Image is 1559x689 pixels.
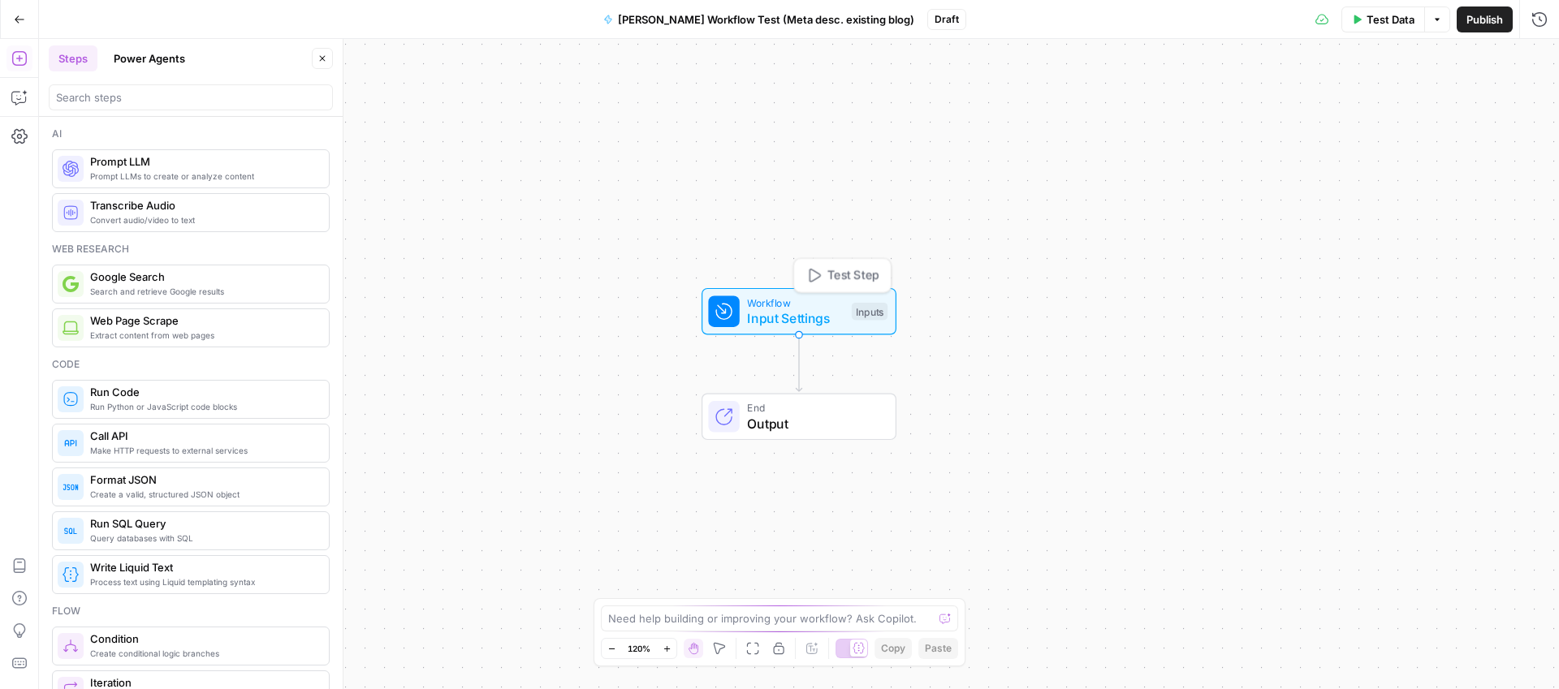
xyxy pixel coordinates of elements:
[90,285,316,298] span: Search and retrieve Google results
[90,472,316,488] span: Format JSON
[796,335,801,392] g: Edge from start to end
[52,604,330,618] div: Flow
[747,308,844,328] span: Input Settings
[90,515,316,532] span: Run SQL Query
[747,414,879,433] span: Output
[90,170,316,183] span: Prompt LLMs to create or analyze content
[56,89,326,106] input: Search steps
[648,288,950,335] div: WorkflowInput SettingsInputsTest Step
[90,575,316,588] span: Process text using Liquid templating syntax
[90,269,316,285] span: Google Search
[875,638,912,659] button: Copy
[925,641,952,656] span: Paste
[747,295,844,310] span: Workflow
[90,329,316,342] span: Extract content from web pages
[747,400,879,416] span: End
[104,45,195,71] button: Power Agents
[90,197,316,213] span: Transcribe Audio
[594,6,924,32] button: [PERSON_NAME] Workflow Test (Meta desc. existing blog)
[90,488,316,501] span: Create a valid, structured JSON object
[90,312,316,329] span: Web Page Scrape
[52,357,330,372] div: Code
[90,384,316,400] span: Run Code
[90,444,316,457] span: Make HTTP requests to external services
[90,532,316,545] span: Query databases with SQL
[918,638,958,659] button: Paste
[827,267,879,285] span: Test Step
[90,213,316,226] span: Convert audio/video to text
[618,11,914,28] span: [PERSON_NAME] Workflow Test (Meta desc. existing blog)
[90,400,316,413] span: Run Python or JavaScript code blocks
[852,303,887,321] div: Inputs
[1466,11,1503,28] span: Publish
[49,45,97,71] button: Steps
[628,642,650,655] span: 120%
[52,242,330,256] div: Web research
[52,127,330,141] div: Ai
[90,428,316,444] span: Call API
[648,394,950,441] div: EndOutput
[90,153,316,170] span: Prompt LLM
[881,641,905,656] span: Copy
[798,263,887,288] button: Test Step
[90,647,316,660] span: Create conditional logic branches
[935,12,959,27] span: Draft
[90,631,316,647] span: Condition
[90,559,316,575] span: Write Liquid Text
[1341,6,1424,32] button: Test Data
[1457,6,1513,32] button: Publish
[1367,11,1414,28] span: Test Data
